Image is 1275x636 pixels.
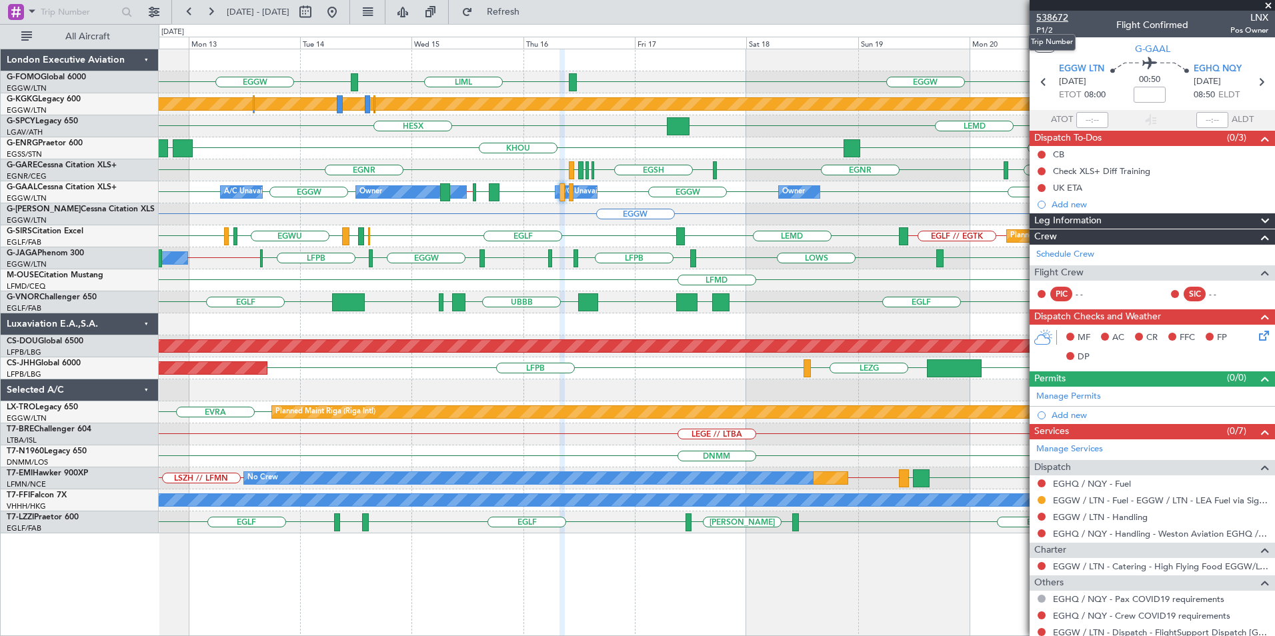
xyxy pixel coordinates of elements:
button: Refresh [455,1,535,23]
span: Dispatch Checks and Weather [1034,309,1161,325]
a: CS-JHHGlobal 6000 [7,359,81,367]
a: G-JAGAPhenom 300 [7,249,84,257]
input: Trip Number [41,2,117,22]
span: T7-FFI [7,491,30,499]
div: Planned Maint Riga (Riga Intl) [275,402,375,422]
span: T7-BRE [7,425,34,433]
span: T7-EMI [7,469,33,477]
div: A/C Unavailable [224,182,279,202]
a: G-KGKGLegacy 600 [7,95,81,103]
a: EGGW / LTN - Catering - High Flying Food EGGW/LTN [1053,561,1268,572]
div: A/C Unavailable [559,182,614,202]
span: Others [1034,575,1064,591]
span: G-[PERSON_NAME] [7,205,81,213]
a: EGLF/FAB [7,303,41,313]
div: SIC [1184,287,1206,301]
input: --:-- [1076,112,1108,128]
span: All Aircraft [35,32,141,41]
div: Tue 14 [300,37,411,49]
span: ETOT [1059,89,1081,102]
span: (0/3) [1227,131,1246,145]
a: G-ENRGPraetor 600 [7,139,83,147]
span: (0/7) [1227,424,1246,438]
a: LGAV/ATH [7,127,43,137]
a: LFMD/CEQ [7,281,45,291]
a: Manage Services [1036,443,1103,456]
span: [DATE] [1059,75,1086,89]
span: G-JAGA [7,249,37,257]
a: LTBA/ISL [7,435,37,445]
a: EGGW/LTN [7,105,47,115]
span: [DATE] - [DATE] [227,6,289,18]
a: EGHQ / NQY - Pax COVID19 requirements [1053,593,1224,605]
a: VHHH/HKG [7,501,46,511]
div: Wed 15 [411,37,523,49]
span: Charter [1034,543,1066,558]
a: EGSS/STN [7,149,42,159]
span: LX-TRO [7,403,35,411]
span: M-OUSE [7,271,39,279]
a: LFPB/LBG [7,369,41,379]
span: EGGW LTN [1059,63,1104,76]
span: T7-N1960 [7,447,44,455]
span: (0/0) [1227,371,1246,385]
span: Services [1034,424,1069,439]
span: FP [1217,331,1227,345]
span: DP [1078,351,1090,364]
a: CS-DOUGlobal 6500 [7,337,83,345]
a: T7-LZZIPraetor 600 [7,513,79,521]
span: G-GAAL [1135,42,1170,56]
a: G-SPCYLegacy 650 [7,117,78,125]
a: M-OUSECitation Mustang [7,271,103,279]
a: Schedule Crew [1036,248,1094,261]
div: Add new [1052,409,1268,421]
div: Owner [359,182,382,202]
a: T7-BREChallenger 604 [7,425,91,433]
span: [DATE] [1194,75,1221,89]
span: Refresh [475,7,531,17]
span: Dispatch [1034,460,1071,475]
a: G-VNORChallenger 650 [7,293,97,301]
span: CR [1146,331,1158,345]
a: EGGW/LTN [7,193,47,203]
span: G-SIRS [7,227,32,235]
div: Trip Number [1028,34,1076,51]
span: LNX [1230,11,1268,25]
div: [DATE] [161,27,184,38]
span: AC [1112,331,1124,345]
a: Manage Permits [1036,390,1101,403]
a: G-[PERSON_NAME]Cessna Citation XLS [7,205,155,213]
span: ALDT [1232,113,1254,127]
div: No Crew [247,468,278,488]
span: T7-LZZI [7,513,34,521]
span: Pos Owner [1230,25,1268,36]
a: EGLF/FAB [7,237,41,247]
a: T7-EMIHawker 900XP [7,469,88,477]
span: ATOT [1051,113,1073,127]
span: G-KGKG [7,95,38,103]
div: UK ETA [1053,182,1082,193]
div: Flight Confirmed [1116,18,1188,32]
span: CS-DOU [7,337,38,345]
a: G-FOMOGlobal 6000 [7,73,86,81]
div: Sat 18 [746,37,858,49]
span: Dispatch To-Dos [1034,131,1102,146]
div: Check XLS+ Diff Training [1053,165,1150,177]
a: EGLF/FAB [7,523,41,533]
div: Mon 13 [189,37,300,49]
span: G-GAAL [7,183,37,191]
span: ELDT [1218,89,1240,102]
a: EGGW/LTN [7,83,47,93]
span: 00:50 [1139,73,1160,87]
a: EGGW / LTN - Handling [1053,511,1148,523]
span: 08:00 [1084,89,1106,102]
span: Permits [1034,371,1066,387]
span: G-SPCY [7,117,35,125]
div: Add new [1052,199,1268,210]
span: MF [1078,331,1090,345]
span: Flight Crew [1034,265,1084,281]
span: CS-JHH [7,359,35,367]
a: EGGW/LTN [7,259,47,269]
span: FFC [1180,331,1195,345]
a: G-GARECessna Citation XLS+ [7,161,117,169]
